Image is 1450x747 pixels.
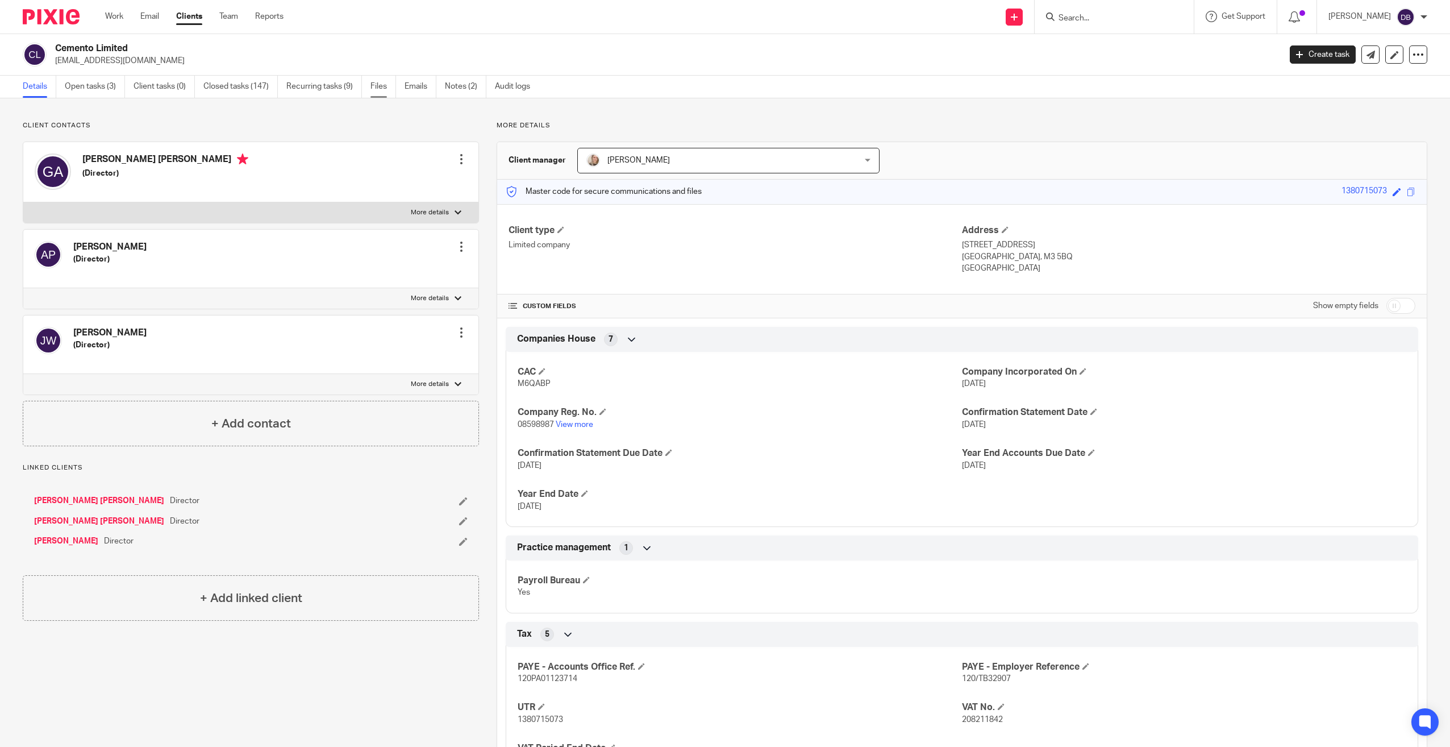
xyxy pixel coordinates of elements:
span: Director [170,516,199,527]
p: Linked clients [23,463,479,472]
p: Client contacts [23,121,479,130]
span: Yes [518,588,530,596]
h4: Company Incorporated On [962,366,1406,378]
span: Director [104,536,134,547]
a: Clients [176,11,202,22]
span: Practice management [517,542,611,554]
i: Primary [237,153,248,165]
span: [DATE] [962,462,986,470]
h4: Address [962,225,1415,236]
p: [STREET_ADDRESS] [962,239,1415,251]
h4: Company Reg. No. [518,406,962,418]
p: [GEOGRAPHIC_DATA] [962,263,1415,274]
h5: (Director) [73,339,147,351]
span: [DATE] [962,421,986,429]
a: Create task [1290,45,1356,64]
h4: Confirmation Statement Due Date [518,447,962,459]
div: 1380715073 [1341,185,1387,198]
a: Recurring tasks (9) [286,76,362,98]
a: [PERSON_NAME] [PERSON_NAME] [34,495,164,507]
a: Email [140,11,159,22]
a: Open tasks (3) [65,76,125,98]
h4: VAT No. [962,702,1406,713]
a: Reports [255,11,284,22]
h4: [PERSON_NAME] [73,241,147,253]
a: Files [370,76,396,98]
span: Get Support [1222,13,1265,20]
img: Pixie [23,9,80,24]
h4: Payroll Bureau [518,575,962,587]
h4: Year End Accounts Due Date [962,447,1406,459]
span: 1380715073 [518,716,563,724]
img: svg%3E [35,241,62,268]
h5: (Director) [82,168,248,179]
h4: CAC [518,366,962,378]
img: svg%3E [23,43,47,67]
h4: + Add linked client [200,590,302,607]
a: Audit logs [495,76,539,98]
a: Notes (2) [445,76,486,98]
a: [PERSON_NAME] [PERSON_NAME] [34,516,164,527]
img: IMG_7594.jpg [586,153,600,167]
p: [EMAIL_ADDRESS][DOMAIN_NAME] [55,55,1273,67]
span: 7 [609,334,613,345]
span: 208211842 [962,716,1003,724]
h4: Confirmation Statement Date [962,406,1406,418]
span: M6QABP [518,380,551,388]
span: Companies House [517,333,595,345]
p: Master code for secure communications and files [506,186,702,197]
span: [PERSON_NAME] [607,156,670,164]
span: Director [170,495,199,507]
span: [DATE] [518,503,541,511]
h4: Client type [509,225,962,236]
h4: PAYE - Employer Reference [962,661,1406,673]
h3: Client manager [509,155,566,166]
h4: [PERSON_NAME] [73,327,147,339]
span: 08598987 [518,421,554,429]
a: Closed tasks (147) [203,76,278,98]
p: More details [411,294,449,303]
span: [DATE] [962,380,986,388]
span: [DATE] [518,462,541,470]
img: svg%3E [35,153,71,190]
a: View more [556,421,593,429]
span: 1 [624,542,628,554]
h4: PAYE - Accounts Office Ref. [518,661,962,673]
a: Team [219,11,238,22]
h4: [PERSON_NAME] [PERSON_NAME] [82,153,248,168]
p: Limited company [509,239,962,251]
p: More details [411,380,449,389]
a: Details [23,76,56,98]
input: Search [1057,14,1160,24]
a: Emails [405,76,436,98]
img: svg%3E [35,327,62,354]
span: Tax [517,628,532,640]
img: svg%3E [1397,8,1415,26]
h4: Year End Date [518,488,962,500]
a: Work [105,11,123,22]
a: [PERSON_NAME] [34,536,98,547]
h4: CUSTOM FIELDS [509,302,962,311]
h4: + Add contact [211,415,291,433]
label: Show empty fields [1313,300,1378,312]
h4: UTR [518,702,962,713]
p: More details [497,121,1427,130]
span: 120PA01123714 [518,675,577,683]
p: More details [411,208,449,217]
p: [PERSON_NAME] [1328,11,1391,22]
span: 5 [545,629,549,640]
span: 120/TB32907 [962,675,1011,683]
h2: Cemento Limited [55,43,1029,55]
h5: (Director) [73,254,147,265]
a: Client tasks (0) [134,76,195,98]
p: [GEOGRAPHIC_DATA], M3 5BQ [962,251,1415,263]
